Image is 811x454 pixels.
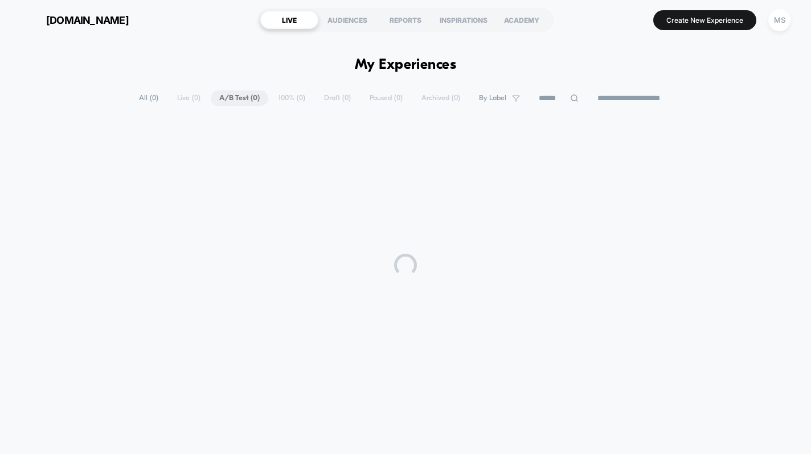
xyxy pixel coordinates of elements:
[653,10,756,30] button: Create New Experience
[130,90,167,106] span: All ( 0 )
[768,9,790,31] div: MS
[355,57,457,73] h1: My Experiences
[493,11,551,29] div: ACADEMY
[318,11,376,29] div: AUDIENCES
[479,94,506,102] span: By Label
[765,9,794,32] button: MS
[376,11,435,29] div: REPORTS
[435,11,493,29] div: INSPIRATIONS
[46,14,129,26] span: [DOMAIN_NAME]
[260,11,318,29] div: LIVE
[17,11,132,29] button: [DOMAIN_NAME]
